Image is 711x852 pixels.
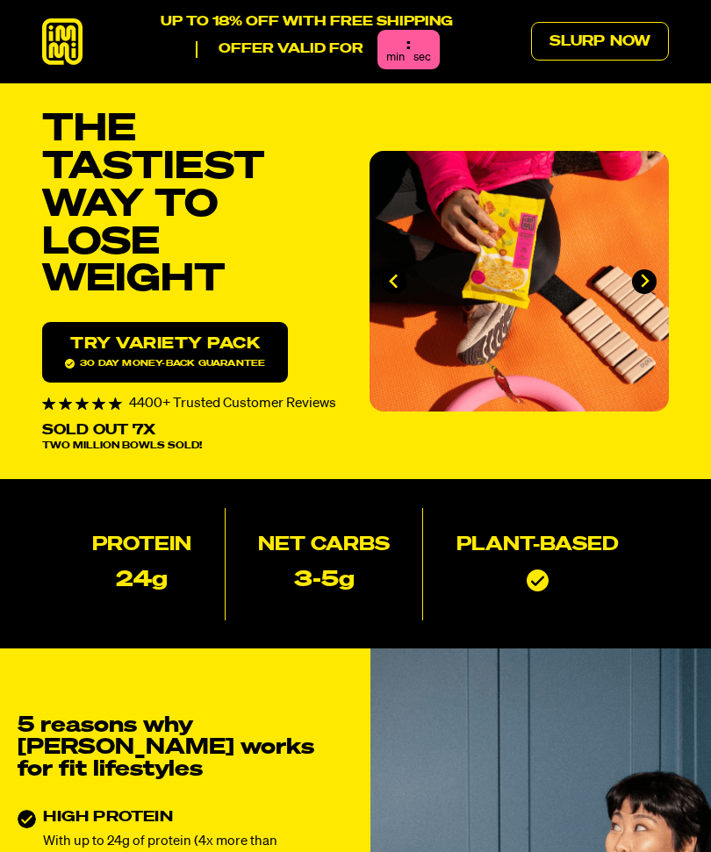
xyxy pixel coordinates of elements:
[370,151,669,412] div: immi slideshow
[196,41,363,57] p: Offer valid for
[258,536,390,555] h2: Net Carbs
[632,269,657,294] button: Next slide
[18,715,323,780] h2: 5 reasons why [PERSON_NAME] works for fit lifestyles
[42,441,202,451] span: Two Million Bowls Sold!
[92,536,191,555] h2: Protein
[42,111,341,299] h1: THE TASTIEST WAY TO LOSE WEIGHT
[43,810,323,825] h3: HIGH PROTEIN
[42,397,341,411] div: 4400+ Trusted Customer Reviews
[386,52,405,63] span: min
[116,569,168,592] p: 24g
[413,52,431,63] span: sec
[294,569,355,592] p: 3-5g
[531,22,669,61] a: Slurp Now
[42,322,288,383] a: Try variety Pack30 day money-back guarantee
[370,151,669,412] li: 2 of 4
[42,424,155,438] p: Sold Out 7X
[382,269,406,294] button: Previous slide
[406,37,410,54] div: :
[161,14,453,30] p: UP TO 18% OFF WITH FREE SHIPPING
[65,359,265,369] span: 30 day money-back guarantee
[456,536,619,555] h2: Plant-based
